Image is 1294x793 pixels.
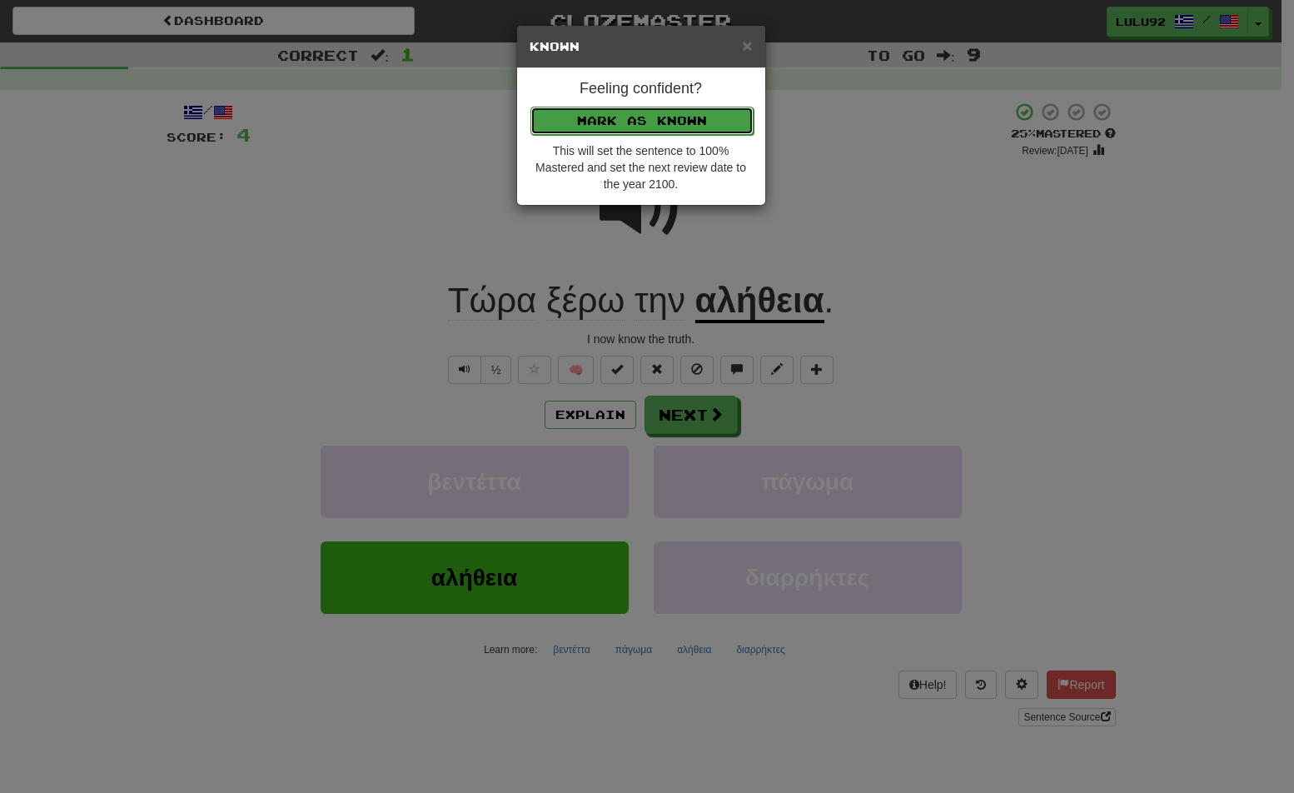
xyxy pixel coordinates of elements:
h4: Feeling confident? [530,81,753,97]
h5: Known [530,38,753,55]
button: Close [742,37,752,54]
div: This will set the sentence to 100% Mastered and set the next review date to the year 2100. [530,142,753,192]
button: Mark as Known [530,107,754,135]
span: × [742,36,752,55]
